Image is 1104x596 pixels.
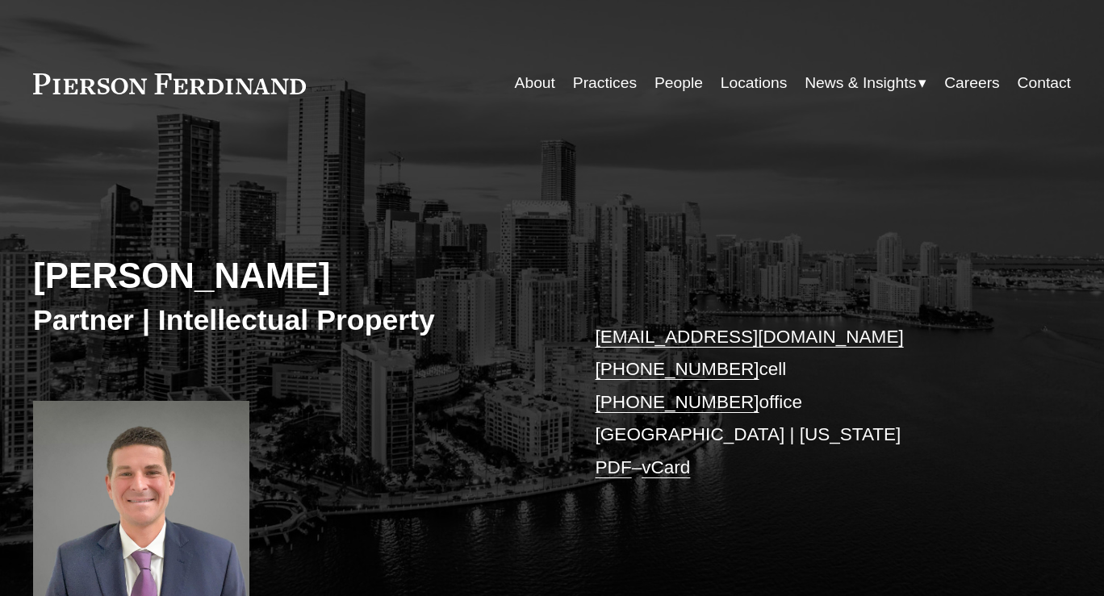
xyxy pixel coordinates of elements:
[596,321,1028,485] p: cell office [GEOGRAPHIC_DATA] | [US_STATE] –
[642,457,690,477] a: vCard
[1018,68,1071,99] a: Contact
[654,68,703,99] a: People
[805,69,916,98] span: News & Insights
[596,327,904,347] a: [EMAIL_ADDRESS][DOMAIN_NAME]
[596,359,759,379] a: [PHONE_NUMBER]
[573,68,637,99] a: Practices
[33,254,552,297] h2: [PERSON_NAME]
[596,392,759,412] a: [PHONE_NUMBER]
[944,68,1000,99] a: Careers
[33,302,552,338] h3: Partner | Intellectual Property
[721,68,787,99] a: Locations
[596,457,632,477] a: PDF
[805,68,926,99] a: folder dropdown
[515,68,555,99] a: About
